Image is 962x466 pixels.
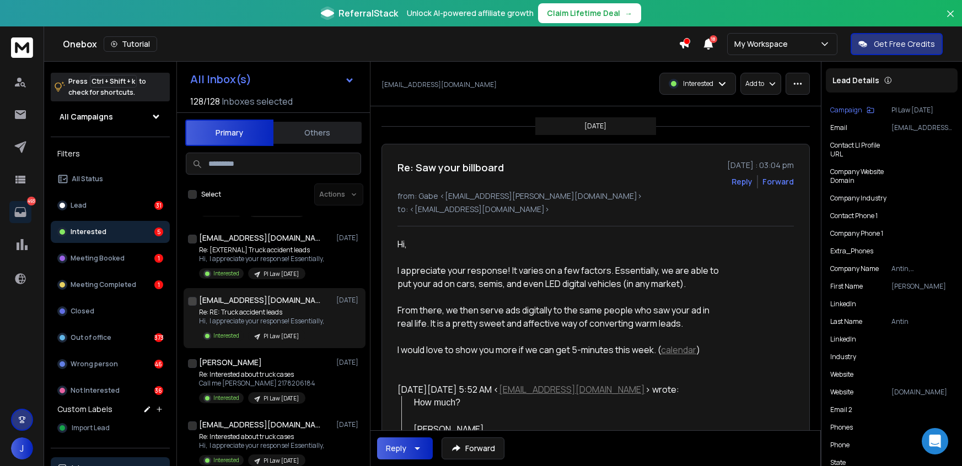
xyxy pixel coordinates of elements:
[922,428,948,454] div: Open Intercom Messenger
[830,282,863,291] p: First Name
[199,379,315,388] p: Call me [PERSON_NAME] 2178206184
[830,353,856,361] p: Industry
[11,437,33,459] button: J
[51,146,170,161] h3: Filters
[71,386,120,395] p: Not Interested
[190,74,251,85] h1: All Inbox(s)
[830,106,862,115] p: Campaign
[264,394,299,403] p: PI Law [DATE]
[199,432,324,441] p: Re: Interested about truck cases
[51,417,170,439] button: Import Lead
[745,79,764,88] p: Add to
[199,246,324,254] p: Re: [EXTERNAL] Truck accident leads
[264,457,299,465] p: PI Law [DATE]
[943,7,958,33] button: Close banner
[90,75,137,88] span: Ctrl + Shift + k
[891,264,953,273] p: Antin, [PERSON_NAME] & [PERSON_NAME] Llp.
[830,106,874,115] button: Campaign
[830,300,856,308] p: linkedIn
[874,39,935,50] p: Get Free Credits
[734,39,792,50] p: My Workspace
[683,79,713,88] p: Interested
[60,111,113,122] h1: All Campaigns
[727,160,794,171] p: [DATE] : 03:04 pm
[51,274,170,296] button: Meeting Completed1
[199,419,320,430] h1: [EMAIL_ADDRESS][DOMAIN_NAME]
[201,190,221,199] label: Select
[264,332,299,340] p: PI Law [DATE]
[442,437,504,459] button: Forward
[762,176,794,187] div: Forward
[414,396,720,409] div: How much?
[830,335,856,344] p: LinkedIn
[381,80,497,89] p: [EMAIL_ADDRESS][DOMAIN_NAME]
[830,370,853,379] p: website
[71,360,118,369] p: Wrong person
[830,405,852,414] p: Email 2
[51,106,170,128] button: All Campaigns
[71,333,111,342] p: Out of office
[397,191,794,202] p: from: Gabe <[EMAIL_ADDRESS][PERSON_NAME][DOMAIN_NAME]>
[830,212,878,220] p: Contact Phone 1
[625,8,632,19] span: →
[199,357,262,368] h1: [PERSON_NAME]
[338,7,398,20] span: ReferralStack
[27,197,36,205] p: 493
[51,194,170,216] button: Lead31
[830,388,853,397] p: Website
[181,68,363,90] button: All Inbox(s)
[264,270,299,278] p: PI Law [DATE]
[199,317,324,326] p: Hi, I appreciate your response! Essentially,
[68,76,146,98] p: Press to check for shortcuts.
[830,194,886,203] p: Company Industry
[57,404,112,415] h3: Custom Labels
[336,296,361,305] p: [DATE]
[51,353,170,375] button: Wrong person46
[154,227,163,236] div: 5
[891,123,953,132] p: [EMAIL_ADDRESS][DOMAIN_NAME]
[830,229,883,238] p: Company Phone 1
[397,204,794,215] p: to: <[EMAIL_ADDRESS][DOMAIN_NAME]>
[891,282,953,291] p: [PERSON_NAME]
[397,343,719,356] div: I would love to show you more if we can get 5-minutes this week. ( )
[213,394,239,402] p: Interested
[51,380,170,402] button: Not Interested36
[830,247,873,256] p: Extra_Phones
[154,280,163,289] div: 1
[336,420,361,429] p: [DATE]
[63,36,679,52] div: Onebox
[72,175,103,183] p: All Status
[199,295,320,306] h1: [EMAIL_ADDRESS][DOMAIN_NAME]
[199,254,324,263] p: Hi, I appreciate your response! Essentially,
[71,201,87,210] p: Lead
[9,201,31,223] a: 493
[154,333,163,342] div: 373
[585,122,607,131] p: [DATE]
[336,234,361,242] p: [DATE]
[71,227,106,236] p: Interested
[661,344,696,356] a: calendar
[154,360,163,369] div: 46
[832,75,879,86] p: Lead Details
[397,160,504,175] h1: Re: Saw your billboard
[154,386,163,395] div: 36
[190,95,220,108] span: 128 / 128
[213,269,239,278] p: Interested
[199,370,315,379] p: Re: Interested about truck cases
[732,176,753,187] button: Reply
[51,247,170,269] button: Meeting Booked1
[72,424,110,432] span: Import Lead
[199,308,324,317] p: Re: RE: Truck accident leads
[386,443,406,454] div: Reply
[397,264,719,290] div: I appreciate your response! It varies on a few factors. Essentially, we are able to put your ad o...
[213,332,239,340] p: Interested
[414,422,720,436] div: [PERSON_NAME]
[830,423,853,432] p: Phones
[199,441,324,450] p: Hi, I appreciate your response! Essentially,
[830,317,862,326] p: Last Name
[397,237,719,251] div: Hi,
[891,388,953,397] p: [DOMAIN_NAME]
[71,254,125,263] p: Meeting Booked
